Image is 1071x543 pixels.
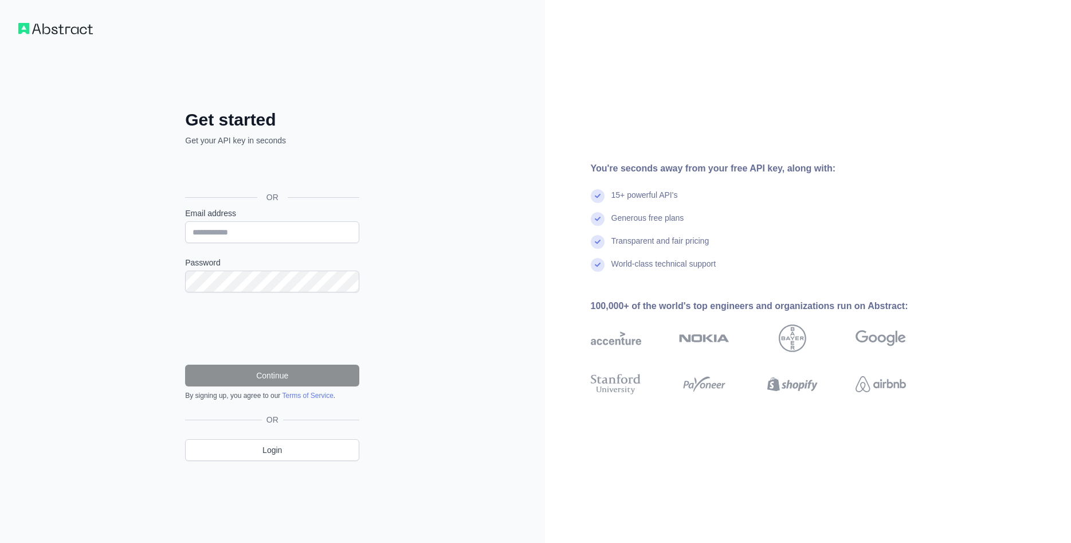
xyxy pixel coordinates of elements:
h2: Get started [185,110,359,130]
img: airbnb [856,372,906,397]
img: payoneer [679,372,729,397]
a: Terms of Service [282,392,333,400]
iframe: reCAPTCHA [185,306,359,351]
span: OR [262,414,283,425]
img: bayer [779,325,806,352]
p: Get your API key in seconds [185,135,359,146]
div: Generous free plans [611,212,684,235]
img: stanford university [591,372,641,397]
div: You're seconds away from your free API key, along with: [591,162,943,175]
span: OR [257,192,288,203]
img: check mark [591,235,605,249]
img: google [856,325,906,352]
div: Transparent and fair pricing [611,235,709,258]
img: Workflow [18,23,93,34]
img: check mark [591,189,605,203]
div: 100,000+ of the world's top engineers and organizations run on Abstract: [591,299,943,313]
button: Continue [185,365,359,386]
div: 15+ powerful API's [611,189,678,212]
img: accenture [591,325,641,352]
div: Sign in with Google. Opens in new tab [185,159,357,184]
a: Login [185,439,359,461]
label: Email address [185,208,359,219]
img: nokia [679,325,729,352]
img: check mark [591,212,605,226]
div: By signing up, you agree to our . [185,391,359,400]
div: World-class technical support [611,258,716,281]
iframe: Sign in with Google Button [179,159,363,184]
img: shopify [767,372,818,397]
label: Password [185,257,359,268]
img: check mark [591,258,605,272]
